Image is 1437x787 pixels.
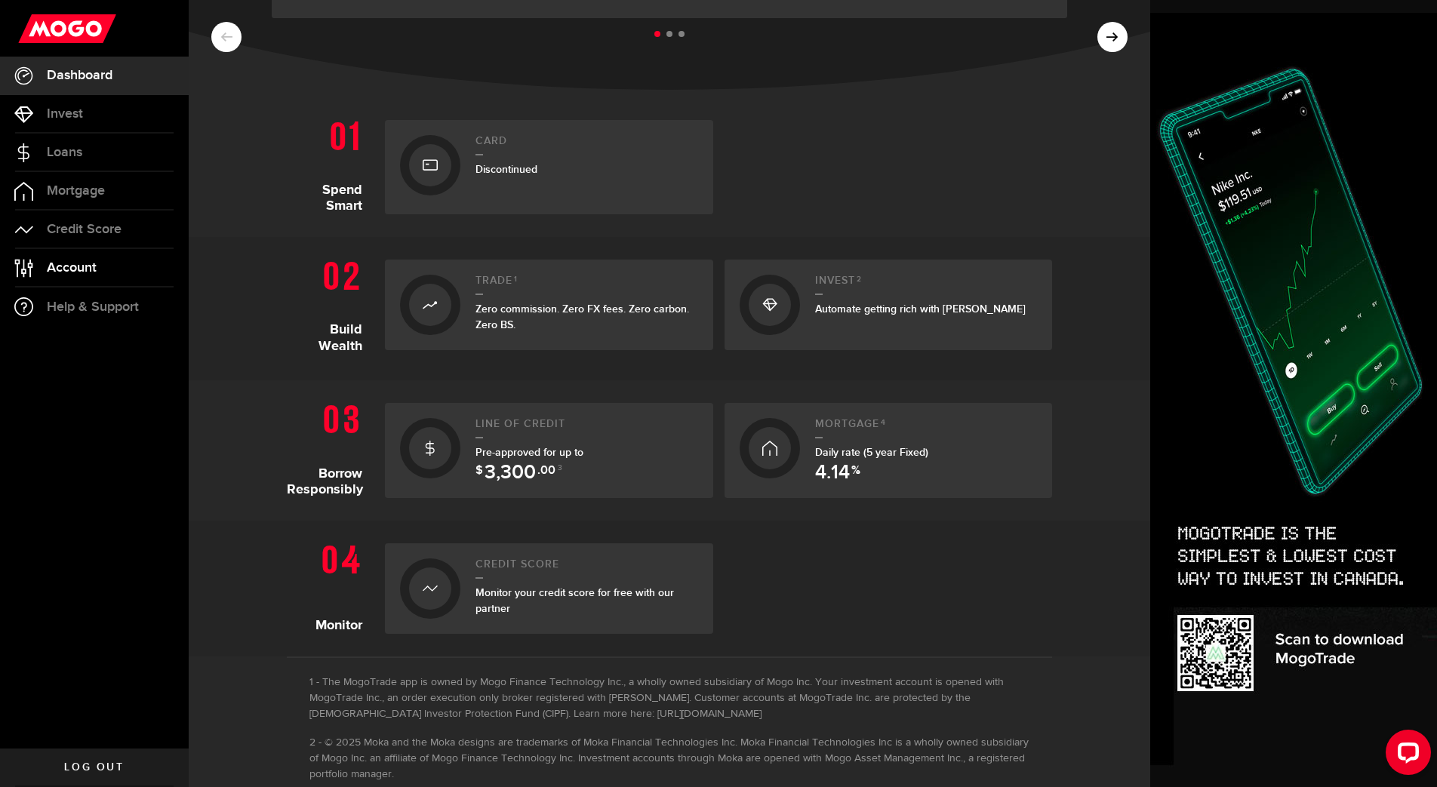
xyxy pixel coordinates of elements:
[47,184,105,198] span: Mortgage
[485,463,536,483] span: 3,300
[385,260,713,350] a: Trade1Zero commission. Zero FX fees. Zero carbon. Zero BS.
[1374,724,1437,787] iframe: LiveChat chat widget
[385,543,713,634] a: Credit ScoreMonitor your credit score for free with our partner
[475,558,698,579] h2: Credit Score
[815,275,1038,295] h2: Invest
[385,120,713,214] a: CardDiscontinued
[47,300,139,314] span: Help & Support
[475,135,698,155] h2: Card
[475,465,483,483] span: $
[725,403,1053,498] a: Mortgage4Daily rate (5 year Fixed) 4.14 %
[475,418,698,438] h2: Line of credit
[64,762,124,773] span: Log out
[309,675,1029,722] li: The MogoTrade app is owned by Mogo Finance Technology Inc., a wholly owned subsidiary of Mogo Inc...
[47,107,83,121] span: Invest
[287,536,374,634] h1: Monitor
[475,586,674,615] span: Monitor your credit score for free with our partner
[815,303,1026,315] span: Automate getting rich with [PERSON_NAME]
[47,69,112,82] span: Dashboard
[851,465,860,483] span: %
[881,418,886,427] sup: 4
[514,275,518,284] sup: 1
[558,463,562,472] sup: 3
[815,463,850,483] span: 4.14
[475,163,537,176] span: Discontinued
[815,446,928,459] span: Daily rate (5 year Fixed)
[537,465,555,483] span: .00
[475,446,583,475] span: Pre-approved for up to
[287,112,374,214] h1: Spend Smart
[47,223,122,236] span: Credit Score
[1150,13,1437,787] img: Side-banner-trade-up-1126-380x1026
[385,403,713,498] a: Line of creditPre-approved for up to $ 3,300 .00 3
[309,735,1029,782] li: © 2025 Moka and the Moka designs are trademarks of Moka Financial Technologies Inc. Moka Financia...
[47,261,97,275] span: Account
[815,418,1038,438] h2: Mortgage
[725,260,1053,350] a: Invest2Automate getting rich with [PERSON_NAME]
[47,146,82,159] span: Loans
[287,252,374,358] h1: Build Wealth
[475,303,689,331] span: Zero commission. Zero FX fees. Zero carbon. Zero BS.
[857,275,862,284] sup: 2
[287,395,374,498] h1: Borrow Responsibly
[475,275,698,295] h2: Trade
